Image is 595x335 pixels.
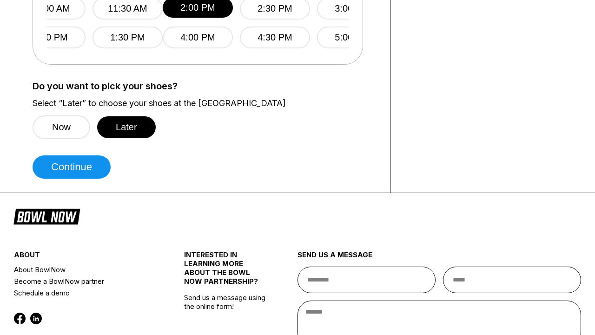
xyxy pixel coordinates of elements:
a: About BowlNow [14,264,156,275]
label: Select “Later” to choose your shoes at the [GEOGRAPHIC_DATA] [33,98,376,108]
button: 5:00 PM [317,27,387,48]
button: Continue [33,155,111,179]
button: 1:00 PM [15,27,86,48]
label: Do you want to pick your shoes? [33,81,376,91]
div: send us a message [297,250,581,267]
button: 1:30 PM [93,27,163,48]
button: Later [97,116,156,138]
button: 4:30 PM [240,27,310,48]
a: Become a BowlNow partner [14,275,156,287]
div: about [14,250,156,264]
button: 4:00 PM [163,27,233,48]
button: Now [33,115,90,139]
div: INTERESTED IN LEARNING MORE ABOUT THE BOWL NOW PARTNERSHIP? [184,250,269,293]
a: Schedule a demo [14,287,156,299]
